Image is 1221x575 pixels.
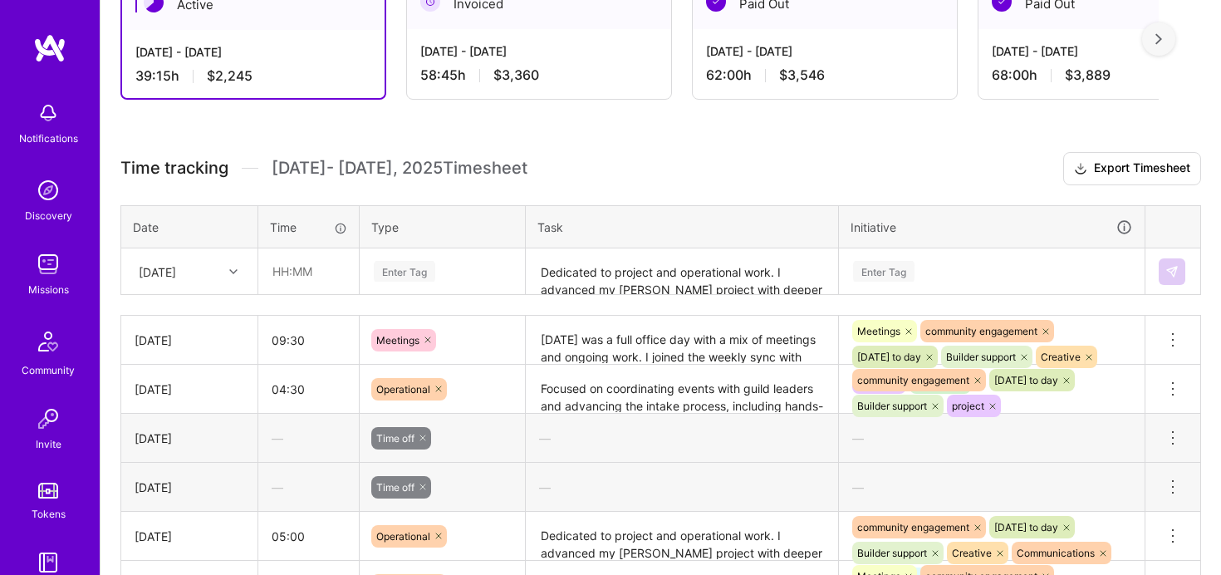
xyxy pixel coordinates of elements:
[1017,547,1095,559] span: Communications
[120,158,228,179] span: Time tracking
[1074,160,1087,178] i: icon Download
[135,43,371,61] div: [DATE] - [DATE]
[946,351,1016,363] span: Builder support
[420,42,658,60] div: [DATE] - [DATE]
[135,381,244,398] div: [DATE]
[1155,33,1162,45] img: right
[33,33,66,63] img: logo
[527,317,836,363] textarea: [DATE] was a full office day with a mix of meetings and ongoing work. I joined the weekly sync wi...
[229,268,238,276] i: icon Chevron
[376,383,430,396] span: Operational
[1065,66,1111,84] span: $3,889
[839,416,1145,460] div: —
[857,521,969,533] span: community engagement
[258,514,359,558] input: HH:MM
[32,402,65,435] img: Invite
[258,416,359,460] div: —
[36,435,61,453] div: Invite
[493,66,539,84] span: $3,360
[706,66,944,84] div: 62:00 h
[526,416,838,460] div: —
[360,205,526,248] th: Type
[22,361,75,379] div: Community
[272,158,527,179] span: [DATE] - [DATE] , 2025 Timesheet
[376,530,430,543] span: Operational
[994,374,1058,386] span: [DATE] to day
[779,66,825,84] span: $3,546
[1165,265,1179,278] img: Submit
[857,325,900,337] span: Meetings
[19,130,78,147] div: Notifications
[853,258,915,284] div: Enter Tag
[420,66,658,84] div: 58:45 h
[526,205,839,248] th: Task
[259,249,358,293] input: HH:MM
[857,547,927,559] span: Builder support
[135,67,371,85] div: 39:15 h
[28,322,68,361] img: Community
[851,218,1133,237] div: Initiative
[258,318,359,362] input: HH:MM
[925,325,1037,337] span: community engagement
[374,258,435,284] div: Enter Tag
[376,334,419,346] span: Meetings
[994,521,1058,533] span: [DATE] to day
[139,263,176,280] div: [DATE]
[706,42,944,60] div: [DATE] - [DATE]
[207,67,253,85] span: $2,245
[857,400,927,412] span: Builder support
[839,465,1145,509] div: —
[952,400,984,412] span: project
[527,514,836,559] textarea: Dedicated to project and operational work. I advanced my [PERSON_NAME] project with deeper iterat...
[258,367,359,411] input: HH:MM
[135,528,244,545] div: [DATE]
[135,332,244,349] div: [DATE]
[376,481,414,494] span: Time off
[135,430,244,447] div: [DATE]
[857,351,921,363] span: [DATE] to day
[1063,152,1201,185] button: Export Timesheet
[376,432,414,445] span: Time off
[121,205,258,248] th: Date
[32,174,65,207] img: discovery
[270,219,347,236] div: Time
[527,366,836,412] textarea: Focused on coordinating events with guild leaders and advancing the intake process, including han...
[25,207,72,224] div: Discovery
[1041,351,1081,363] span: Creative
[32,505,66,523] div: Tokens
[952,547,992,559] span: Creative
[32,248,65,281] img: teamwork
[135,479,244,496] div: [DATE]
[32,96,65,130] img: bell
[857,374,969,386] span: community engagement
[38,483,58,499] img: tokens
[28,281,69,298] div: Missions
[526,465,838,509] div: —
[258,465,359,509] div: —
